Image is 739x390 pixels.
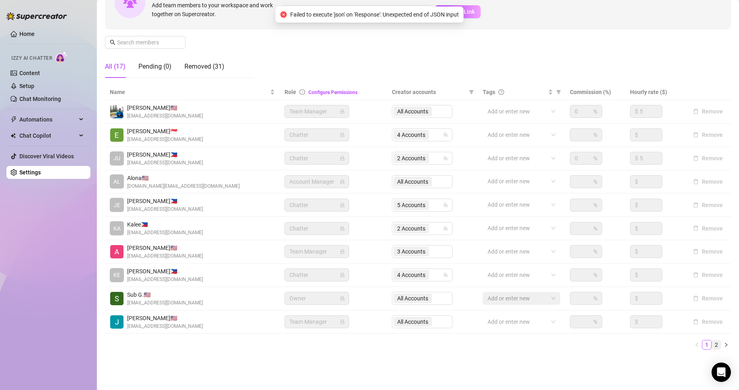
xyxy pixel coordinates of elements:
a: Discover Viral Videos [19,153,74,159]
button: Remove [690,107,726,116]
span: Account Manager [289,176,344,188]
span: [PERSON_NAME] 🇺🇸 [127,314,203,323]
a: Settings [19,169,41,176]
button: Remove [690,247,726,256]
span: Team Manager [289,316,344,328]
span: Chatter [289,222,344,235]
button: Copy Link [435,5,481,18]
span: Chatter [289,152,344,164]
span: 2 Accounts [394,224,429,233]
span: Alona 🇺🇸 [127,174,240,182]
span: [EMAIL_ADDRESS][DOMAIN_NAME] [127,159,203,167]
span: 4 Accounts [397,130,425,139]
button: Remove [690,317,726,327]
span: Failed to execute 'json' on 'Response': Unexpected end of JSON input [290,10,459,19]
img: Jodi [110,315,124,329]
span: KE [113,270,120,279]
span: [EMAIL_ADDRESS][DOMAIN_NAME] [127,205,203,213]
span: JE [114,201,120,210]
span: [EMAIL_ADDRESS][DOMAIN_NAME] [127,136,203,143]
div: Open Intercom Messenger [712,363,731,382]
li: 1 [702,340,712,350]
button: Remove [690,270,726,280]
span: Chatter [289,129,344,141]
button: left [692,340,702,350]
button: Remove [690,294,726,303]
span: [DOMAIN_NAME][EMAIL_ADDRESS][DOMAIN_NAME] [127,182,240,190]
span: Add team members to your workspace and work together on Supercreator. [152,1,280,19]
span: lock [340,273,345,277]
a: Content [19,70,40,76]
button: right [721,340,731,350]
span: Tags [483,88,495,96]
th: Commission (%) [565,84,625,100]
a: Chat Monitoring [19,96,61,102]
span: Team Manager [289,105,344,117]
span: lock [340,226,345,231]
span: Automations [19,113,77,126]
span: lock [340,319,345,324]
img: Chat Copilot [10,133,16,138]
span: 4 Accounts [394,130,429,140]
button: Remove [690,177,726,187]
span: team [443,156,448,161]
span: KA [113,224,121,233]
li: Next Page [721,340,731,350]
span: lock [340,179,345,184]
span: team [443,226,448,231]
th: Hourly rate ($) [625,84,685,100]
img: Emad Ataei [110,105,124,118]
span: team [443,273,448,277]
span: [PERSON_NAME] 🇺🇸 [127,103,203,112]
span: [EMAIL_ADDRESS][DOMAIN_NAME] [127,112,203,120]
button: Remove [690,224,726,233]
span: [PERSON_NAME] 🇸🇬 [127,127,203,136]
button: Remove [690,130,726,140]
span: thunderbolt [10,116,17,123]
span: lock [340,156,345,161]
span: AL [113,177,120,186]
span: lock [340,132,345,137]
span: [EMAIL_ADDRESS][DOMAIN_NAME] [127,276,203,283]
span: [PERSON_NAME] 🇵🇭 [127,150,203,159]
span: [EMAIL_ADDRESS][DOMAIN_NAME] [127,229,203,237]
span: [PERSON_NAME] 🇺🇸 [127,243,203,252]
span: [EMAIL_ADDRESS][DOMAIN_NAME] [127,252,203,260]
img: AI Chatter [55,51,68,63]
span: filter [467,86,475,98]
img: Sub Genius [110,292,124,305]
span: [EMAIL_ADDRESS][DOMAIN_NAME] [127,323,203,330]
div: Removed (31) [184,62,224,71]
span: Role [285,89,296,95]
button: Remove [690,200,726,210]
span: 5 Accounts [397,201,425,210]
span: lock [340,249,345,254]
span: 2 Accounts [394,153,429,163]
span: Creator accounts [392,88,466,96]
span: JU [113,154,120,163]
span: close-circle [281,11,287,18]
button: Remove [690,153,726,163]
input: Search members [117,38,174,47]
span: left [695,342,699,347]
a: 2 [712,340,721,349]
div: Pending (0) [138,62,172,71]
a: Configure Permissions [308,90,358,95]
span: lock [340,109,345,114]
span: search [110,40,115,45]
a: Setup [19,83,34,89]
span: [PERSON_NAME] 🇵🇭 [127,267,203,276]
li: Previous Page [692,340,702,350]
span: 5 Accounts [394,200,429,210]
span: Team Manager [289,245,344,258]
span: filter [556,90,561,94]
span: Chatter [289,269,344,281]
span: team [443,132,448,137]
span: Chat Copilot [19,129,77,142]
span: Chatter [289,199,344,211]
span: info-circle [299,89,305,95]
span: 2 Accounts [397,154,425,163]
span: Owner [289,292,344,304]
span: [EMAIL_ADDRESS][DOMAIN_NAME] [127,299,203,307]
th: Name [105,84,280,100]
